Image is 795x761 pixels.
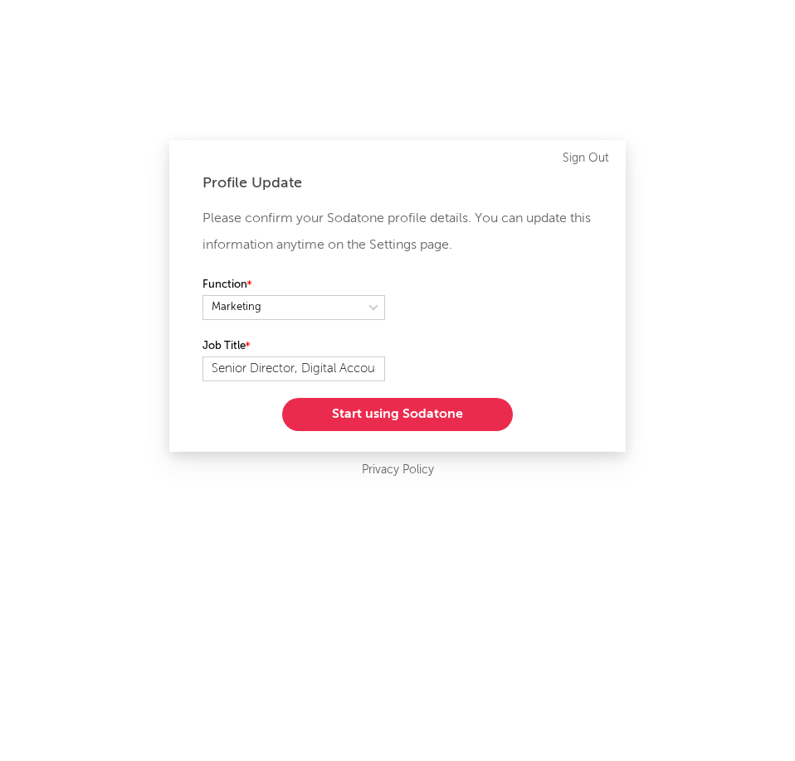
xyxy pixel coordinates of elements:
label: Function [202,275,385,295]
label: Job Title [202,337,385,356]
div: Profile Update [202,173,593,193]
button: Start using Sodatone [282,398,513,431]
a: Sign Out [563,148,609,168]
p: Please confirm your Sodatone profile details. You can update this information anytime on the Sett... [202,206,593,259]
a: Privacy Policy [362,460,434,481]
